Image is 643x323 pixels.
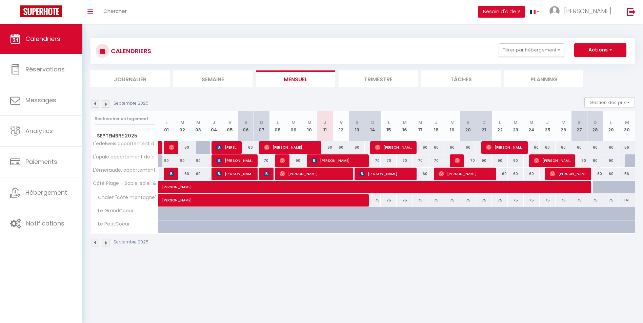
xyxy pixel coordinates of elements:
[339,70,418,87] li: Trimestre
[529,119,534,126] abbr: M
[174,168,190,180] div: 60
[413,154,428,167] div: 70
[619,141,635,154] div: 56
[381,154,397,167] div: 70
[174,111,190,141] th: 02
[619,168,635,180] div: 56
[574,43,626,57] button: Actions
[238,141,254,154] div: 60
[285,111,301,141] th: 09
[317,141,333,154] div: 60
[238,111,254,141] th: 06
[627,7,636,16] img: logout
[619,194,635,207] div: 141
[508,154,524,167] div: 90
[254,111,270,141] th: 07
[92,220,132,228] span: Le PetitCoeur
[571,194,587,207] div: 75
[264,167,269,180] span: [PERSON_NAME]
[91,131,158,141] span: Septembre 2025
[92,154,160,159] span: L'opale appartement de charme à bourg d'[GEOGRAPHIC_DATA]
[571,111,587,141] th: 27
[280,167,349,180] span: [PERSON_NAME]
[492,168,508,180] div: 60
[264,141,317,154] span: [PERSON_NAME]
[587,141,603,154] div: 60
[546,119,549,126] abbr: J
[196,119,200,126] abbr: M
[365,194,381,207] div: 75
[587,111,603,141] th: 28
[418,119,422,126] abbr: M
[587,168,603,180] div: 60
[514,119,518,126] abbr: M
[333,111,349,141] th: 12
[492,194,508,207] div: 75
[159,154,175,167] div: 90
[587,154,603,167] div: 90
[260,119,263,126] abbr: D
[603,154,619,167] div: 90
[333,141,349,154] div: 60
[356,119,359,126] abbr: S
[460,141,476,154] div: 60
[578,119,581,126] abbr: S
[594,119,597,126] abbr: D
[625,119,629,126] abbr: M
[91,70,170,87] li: Journalier
[174,141,190,154] div: 60
[190,154,206,167] div: 90
[451,119,454,126] abbr: V
[540,141,556,154] div: 60
[388,119,390,126] abbr: L
[508,111,524,141] th: 23
[159,181,175,194] a: [PERSON_NAME]
[25,157,57,166] span: Paiements
[428,154,444,167] div: 70
[435,119,438,126] abbr: J
[359,167,413,180] span: [PERSON_NAME]
[571,141,587,154] div: 60
[508,194,524,207] div: 75
[165,119,167,126] abbr: L
[478,6,525,18] button: Besoin d'aide ?
[114,239,148,245] p: Septembre 2025
[269,111,285,141] th: 08
[92,181,160,186] span: Côté Plage – Sable, soleil & sieste à 100m
[428,111,444,141] th: 18
[92,168,160,173] span: L'émeraude, appartement de charme à [GEOGRAPHIC_DATA]
[92,141,160,146] span: L'edelweis appartement de charme à bourg d'oisans
[492,111,508,141] th: 22
[25,96,56,104] span: Messages
[381,194,397,207] div: 75
[173,70,253,87] li: Semaine
[534,154,571,167] span: [PERSON_NAME]
[540,194,556,207] div: 75
[307,119,312,126] abbr: M
[25,65,65,73] span: Réservations
[95,113,155,125] input: Rechercher un logement...
[564,7,611,15] span: [PERSON_NAME]
[455,154,460,167] span: [PERSON_NAME]
[301,111,317,141] th: 10
[397,111,413,141] th: 16
[413,141,428,154] div: 60
[397,194,413,207] div: 75
[92,194,158,201] span: Chalet "côté montagne"
[460,194,476,207] div: 75
[159,111,175,141] th: 01
[162,177,583,190] span: [PERSON_NAME]
[381,111,397,141] th: 15
[603,168,619,180] div: 60
[562,119,565,126] abbr: V
[486,141,523,154] span: [PERSON_NAME]
[190,168,206,180] div: 60
[603,194,619,207] div: 75
[317,111,333,141] th: 11
[349,141,365,154] div: 60
[25,35,60,43] span: Calendriers
[213,119,215,126] abbr: J
[244,119,247,126] abbr: S
[312,154,365,167] span: [PERSON_NAME]
[324,119,326,126] abbr: J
